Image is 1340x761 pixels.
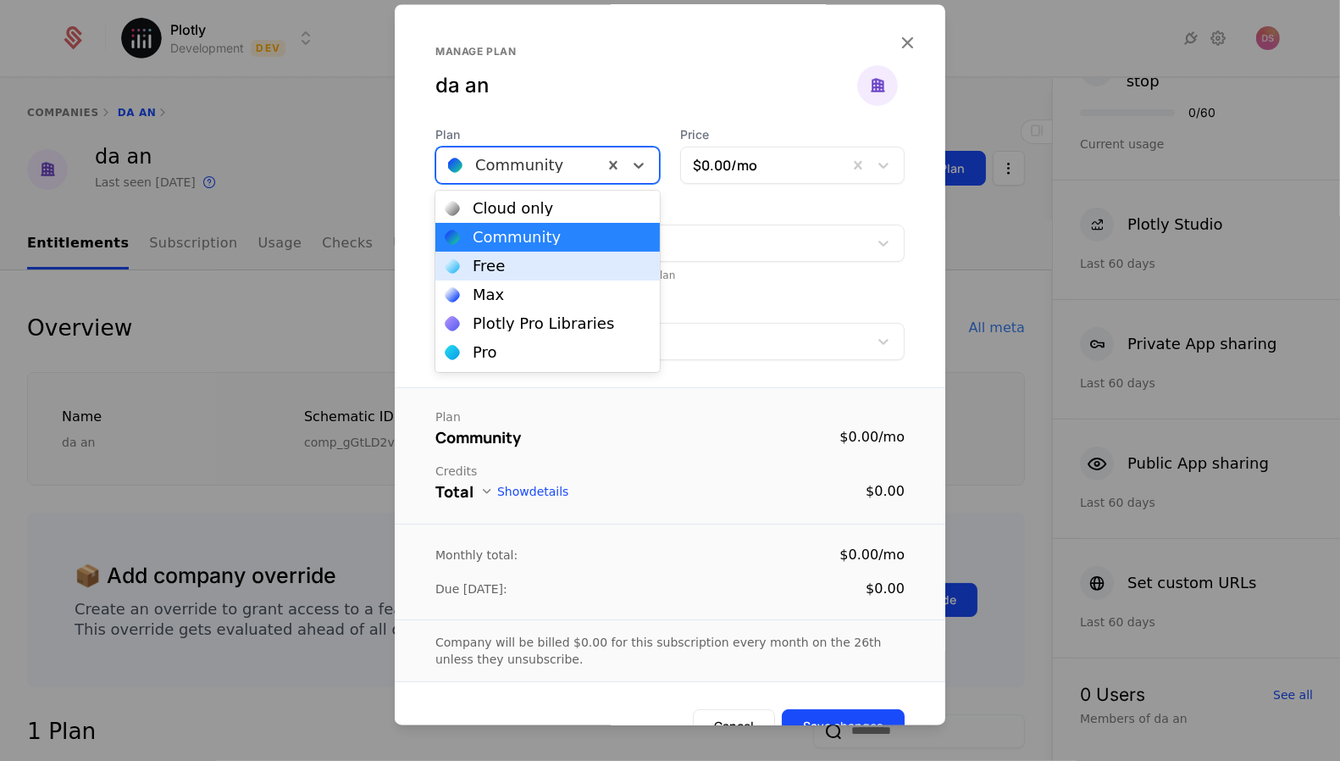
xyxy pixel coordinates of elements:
button: Save changes [782,710,905,744]
div: Total [435,480,473,504]
div: Due [DATE]: [435,581,507,598]
span: Add Ons [435,205,905,222]
button: Cancel [693,710,775,744]
div: Add Ons must have same billing period as plan [435,269,905,283]
div: Credits [435,464,905,480]
span: Plan [435,127,660,144]
img: da an [857,66,898,107]
div: Plan [435,409,905,426]
div: Company will be billed $0.00 for this subscription every month on the 26th unless they unsubscribe. [435,635,905,669]
button: Showdetails [480,486,568,499]
div: $0.00 / mo [839,428,905,448]
div: Community [473,230,561,245]
div: Community [435,426,521,450]
div: Max [473,287,504,303]
div: Monthly total: [435,547,518,564]
div: $0.00 / mo [839,546,905,566]
div: Cloud only [473,201,553,216]
div: Pro [473,345,497,360]
div: Free [473,258,505,274]
span: Price [680,127,905,144]
div: da an [435,73,857,100]
div: Plotly Pro Libraries [473,316,614,331]
div: $0.00 [866,482,905,503]
div: Manage plan [435,46,857,59]
span: Discount [435,303,905,320]
div: $0.00 [866,580,905,600]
